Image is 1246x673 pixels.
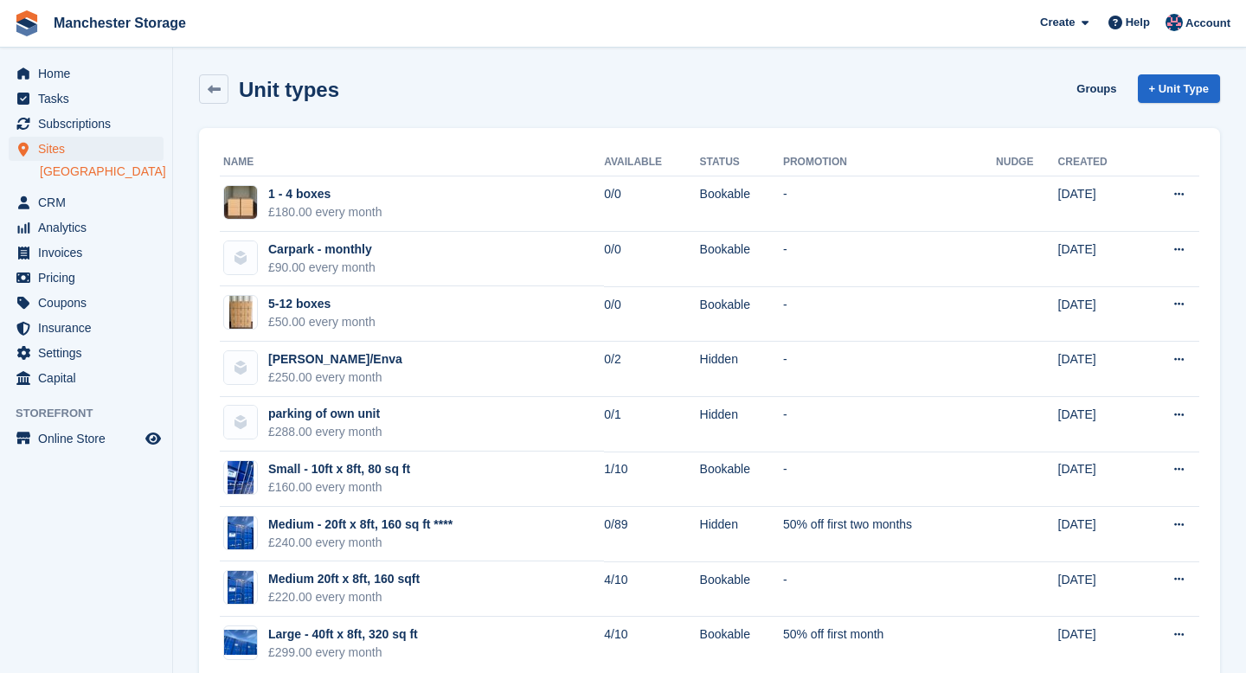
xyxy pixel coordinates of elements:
div: £50.00 every month [268,313,376,331]
span: CRM [38,190,142,215]
img: IMG_1129.jpeg [228,570,254,605]
a: menu [9,61,164,86]
span: Account [1185,15,1230,32]
a: menu [9,190,164,215]
td: 0/0 [604,286,699,342]
td: [DATE] [1058,397,1140,452]
span: Online Store [38,426,142,451]
td: 1/10 [604,452,699,507]
td: 4/10 [604,617,699,671]
td: - [783,232,996,287]
th: Status [700,149,783,176]
td: 4/10 [604,561,699,617]
img: IMG_1123.jpeg [228,460,254,495]
img: blank-unit-type-icon-ffbac7b88ba66c5e286b0e438baccc4b9c83835d4c34f86887a83fc20ec27e7b.svg [224,351,257,384]
a: + Unit Type [1138,74,1220,103]
td: - [783,561,996,617]
a: menu [9,240,164,265]
a: menu [9,215,164,240]
img: manchester-storage-12-boxes-mobile.jpg [229,295,253,330]
span: Subscriptions [38,112,142,136]
th: Name [220,149,604,176]
td: 0/2 [604,342,699,397]
span: Insurance [38,316,142,340]
div: Medium - 20ft x 8ft, 160 sq ft **** [268,516,453,534]
span: Invoices [38,240,142,265]
h2: Unit types [239,78,339,101]
td: Hidden [700,507,783,562]
th: Promotion [783,149,996,176]
div: £220.00 every month [268,588,420,606]
span: Create [1040,14,1075,31]
img: manchester-storage-4-boxes_compressed.jpg [224,186,257,219]
a: menu [9,266,164,290]
td: 50% off first two months [783,507,996,562]
span: Tasks [38,87,142,111]
span: Analytics [38,215,142,240]
a: menu [9,426,164,451]
div: £288.00 every month [268,423,382,441]
td: - [783,397,996,452]
div: £160.00 every month [268,478,410,497]
a: Preview store [143,428,164,449]
td: Bookable [700,232,783,287]
td: Bookable [700,286,783,342]
div: 5-12 boxes [268,295,376,313]
td: [DATE] [1058,507,1140,562]
div: £240.00 every month [268,534,453,552]
img: IMG_1128.jpeg [224,630,257,655]
th: Nudge [996,149,1058,176]
a: menu [9,87,164,111]
div: Medium 20ft x 8ft, 160 sqft [268,570,420,588]
a: menu [9,112,164,136]
span: Coupons [38,291,142,315]
td: - [783,452,996,507]
td: [DATE] [1058,176,1140,232]
a: menu [9,366,164,390]
div: £180.00 every month [268,203,382,221]
td: [DATE] [1058,452,1140,507]
td: - [783,176,996,232]
div: £250.00 every month [268,369,402,387]
td: Hidden [700,342,783,397]
div: Carpark - monthly [268,240,376,259]
td: 0/89 [604,507,699,562]
td: Bookable [700,561,783,617]
td: 50% off first month [783,617,996,671]
div: £299.00 every month [268,644,418,662]
div: 1 - 4 boxes [268,185,382,203]
td: Hidden [700,397,783,452]
span: Storefront [16,405,172,422]
span: Pricing [38,266,142,290]
td: Bookable [700,176,783,232]
img: blank-unit-type-icon-ffbac7b88ba66c5e286b0e438baccc4b9c83835d4c34f86887a83fc20ec27e7b.svg [224,241,257,274]
a: [GEOGRAPHIC_DATA] [40,163,164,180]
td: [DATE] [1058,232,1140,287]
td: - [783,342,996,397]
th: Created [1058,149,1140,176]
a: Manchester Storage [47,9,193,37]
div: £90.00 every month [268,259,376,277]
td: [DATE] [1058,561,1140,617]
img: IMG_1129.jpeg [228,516,254,550]
td: [DATE] [1058,286,1140,342]
td: 0/0 [604,176,699,232]
td: [DATE] [1058,617,1140,671]
a: menu [9,137,164,161]
span: Sites [38,137,142,161]
td: 0/0 [604,232,699,287]
img: blank-unit-type-icon-ffbac7b88ba66c5e286b0e438baccc4b9c83835d4c34f86887a83fc20ec27e7b.svg [224,406,257,439]
span: Home [38,61,142,86]
div: Large - 40ft x 8ft, 320 sq ft [268,625,418,644]
td: Bookable [700,617,783,671]
div: Small - 10ft x 8ft, 80 sq ft [268,460,410,478]
div: [PERSON_NAME]/Enva [268,350,402,369]
span: Help [1126,14,1150,31]
td: Bookable [700,452,783,507]
td: - [783,286,996,342]
th: Available [604,149,699,176]
span: Capital [38,366,142,390]
td: 0/1 [604,397,699,452]
div: parking of own unit [268,405,382,423]
a: menu [9,316,164,340]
